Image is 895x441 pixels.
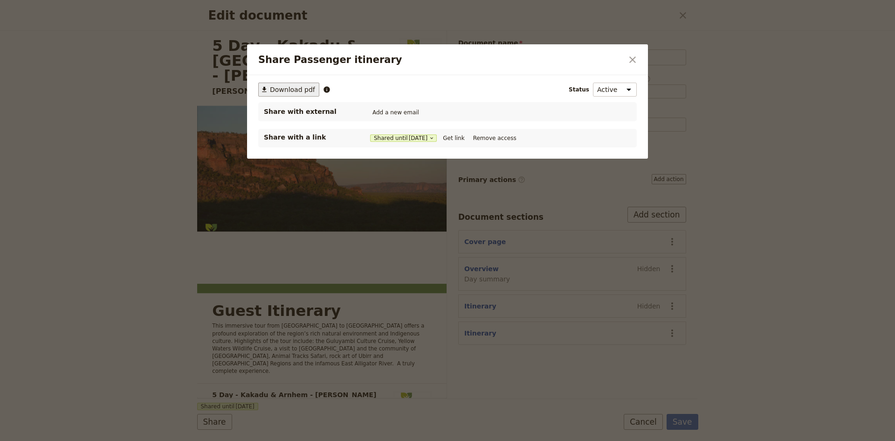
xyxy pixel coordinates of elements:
[441,133,467,143] button: Get link
[471,133,519,143] button: Remove access
[264,133,357,142] p: Share with a link
[409,134,428,142] span: [DATE]
[270,85,315,94] span: Download pdf
[264,107,357,116] span: Share with external
[370,107,421,118] button: Add a new email
[625,52,640,68] button: Close dialog
[569,86,589,93] span: Status
[370,134,437,142] button: Shared until[DATE]
[593,83,637,97] select: Status
[258,83,319,97] button: ​Download pdf
[258,53,623,67] h2: Share Passenger itinerary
